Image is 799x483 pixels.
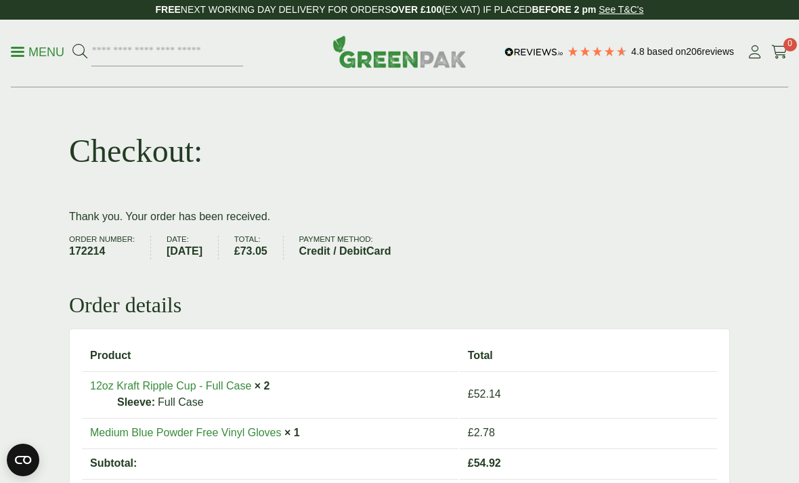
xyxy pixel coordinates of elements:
strong: Sleeve: [117,394,155,411]
strong: 172214 [69,243,135,259]
span: 206 [686,46,701,57]
h2: Order details [69,292,730,318]
span: £ [468,427,474,438]
h1: Checkout: [69,131,202,171]
a: Medium Blue Powder Free Vinyl Gloves [90,427,282,438]
strong: [DATE] [167,243,202,259]
span: £ [468,388,474,400]
strong: × 1 [284,427,300,438]
span: 4.8 [631,46,647,57]
span: Based on [647,46,687,57]
strong: Credit / DebitCard [299,243,391,259]
p: Menu [11,44,64,60]
li: Order number: [69,236,151,259]
strong: FREE [155,4,180,15]
li: Date: [167,236,219,259]
a: Menu [11,44,64,58]
div: 4.79 Stars [567,45,628,58]
i: My Account [746,45,763,59]
a: 12oz Kraft Ripple Cup - Full Case [90,380,251,392]
p: Full Case [117,394,450,411]
a: See T&C's [599,4,643,15]
bdi: 73.05 [234,245,267,257]
img: GreenPak Supplies [332,35,467,68]
span: £ [234,245,240,257]
span: 0 [783,38,797,51]
strong: OVER £100 [391,4,441,15]
th: Product [82,341,458,370]
strong: × 2 [255,380,270,392]
span: reviews [702,46,734,57]
bdi: 52.14 [468,388,501,400]
span: £ [468,457,474,469]
li: Payment method: [299,236,406,259]
th: Subtotal: [82,448,458,478]
i: Cart [771,45,788,59]
button: Open CMP widget [7,444,39,476]
li: Total: [234,236,284,259]
a: 0 [771,42,788,62]
bdi: 2.78 [468,427,495,438]
strong: BEFORE 2 pm [532,4,596,15]
th: Total [460,341,717,370]
p: Thank you. Your order has been received. [69,209,730,225]
span: 54.92 [468,457,501,469]
img: REVIEWS.io [504,47,563,57]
